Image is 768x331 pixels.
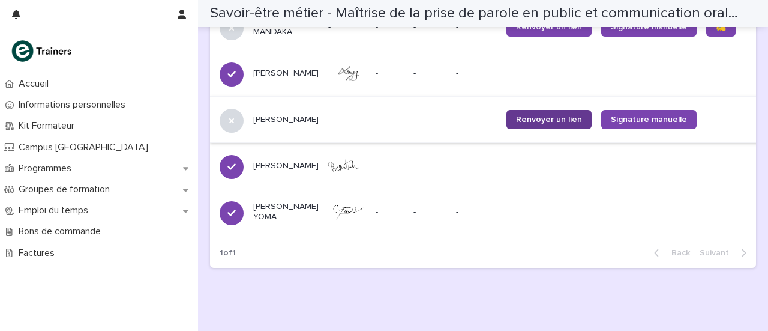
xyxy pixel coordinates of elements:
[376,205,380,217] p: -
[413,115,446,125] p: -
[14,99,135,111] p: Informations personnelles
[695,247,756,258] button: Next
[506,110,592,129] a: Renvoyer un lien
[601,17,697,37] a: Signature manuelle
[413,68,446,79] p: -
[456,207,497,217] p: -
[253,17,319,37] p: Anifa ANIFA MANDAKA
[413,161,446,171] p: -
[644,247,695,258] button: Back
[14,226,110,237] p: Bons de commande
[516,23,582,31] span: Renvoyer un lien
[376,66,380,79] p: -
[210,238,245,268] p: 1 of 1
[14,120,84,132] p: Kit Formateur
[328,204,366,220] img: hRjwNgLgNML6qO9trhHc4j6e0xi8k3y9r7PN-VH_ZYM
[456,68,497,79] p: -
[611,115,687,124] span: Signature manuelle
[253,161,319,171] p: [PERSON_NAME]
[601,110,697,129] a: Signature manuelle
[706,17,736,37] a: ✍️
[253,202,319,222] p: [PERSON_NAME] YOMA
[328,159,366,172] img: F_TiD4ijHCaZLzV5Un4kX5RqQ6HcjT-lWcZhgCUnnYE
[328,22,366,32] p: -
[328,115,366,125] p: -
[611,23,687,31] span: Signature manuelle
[14,78,58,90] p: Accueil
[253,115,319,125] p: [PERSON_NAME]
[14,247,64,259] p: Factures
[14,163,81,174] p: Programmes
[328,65,366,82] img: lYuK9612hdtwjTPpjUBFEyFqhynub2QPfcY4FF0v5xE
[456,161,497,171] p: -
[376,159,380,171] p: -
[456,22,497,32] p: -
[14,184,119,195] p: Groupes de formation
[376,112,380,125] p: -
[700,249,736,257] span: Next
[506,17,592,37] a: Renvoyer un lien
[14,205,98,216] p: Emploi du temps
[413,207,446,217] p: -
[10,39,76,63] img: K0CqGN7SDeD6s4JG8KQk
[664,249,690,257] span: Back
[716,23,726,31] span: ✍️
[456,115,497,125] p: -
[413,22,446,32] p: -
[14,142,158,153] p: Campus [GEOGRAPHIC_DATA]
[210,5,742,22] h2: Savoir-être métier - Maîtrise de la prise de parole en public et communication orale professionnelle
[253,68,319,79] p: [PERSON_NAME]
[516,115,582,124] span: Renvoyer un lien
